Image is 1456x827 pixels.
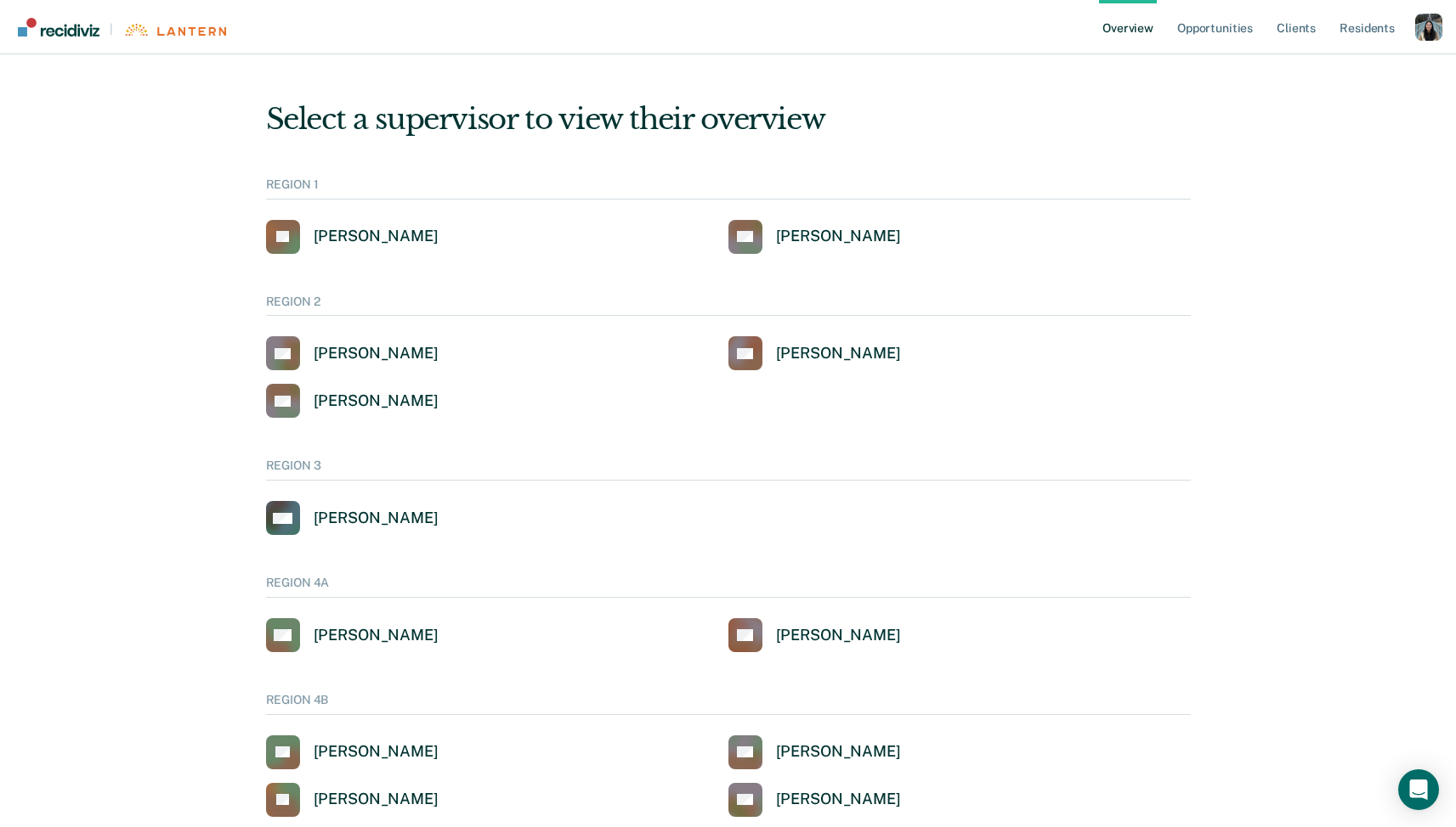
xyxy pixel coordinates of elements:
[266,177,1191,200] div: REGION 1
[266,576,1191,598] div: REGION 4A
[18,18,99,37] img: Recidiviz
[266,618,439,652] a: [PERSON_NAME]
[266,220,439,254] a: [PERSON_NAME]
[728,336,901,370] a: [PERSON_NAME]
[314,742,439,762] div: [PERSON_NAME]
[776,626,901,645] div: [PERSON_NAME]
[728,783,901,817] a: [PERSON_NAME]
[776,227,901,246] div: [PERSON_NAME]
[314,344,439,363] div: [PERSON_NAME]
[266,783,439,817] a: [PERSON_NAME]
[776,790,901,809] div: [PERSON_NAME]
[728,220,901,254] a: [PERSON_NAME]
[266,384,439,418] a: [PERSON_NAME]
[728,618,901,652] a: [PERSON_NAME]
[266,693,1191,715] div: REGION 4B
[314,227,439,246] div: [PERSON_NAME]
[314,626,439,645] div: [PERSON_NAME]
[266,735,439,769] a: [PERSON_NAME]
[266,336,439,370] a: [PERSON_NAME]
[123,24,226,37] img: Lantern
[266,102,1191,137] div: Select a supervisor to view their overview
[314,790,439,809] div: [PERSON_NAME]
[1415,14,1442,41] button: Profile dropdown button
[266,459,1191,481] div: REGION 3
[1398,769,1439,810] div: Open Intercom Messenger
[314,391,439,411] div: [PERSON_NAME]
[266,501,439,535] a: [PERSON_NAME]
[776,742,901,762] div: [PERSON_NAME]
[99,22,123,37] span: |
[266,295,1191,317] div: REGION 2
[728,735,901,769] a: [PERSON_NAME]
[776,344,901,363] div: [PERSON_NAME]
[314,509,439,528] div: [PERSON_NAME]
